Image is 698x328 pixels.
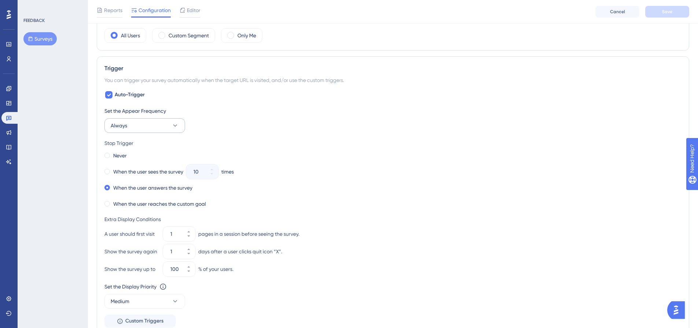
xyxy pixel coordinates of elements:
[198,265,233,273] div: % of your users.
[17,2,46,11] span: Need Help?
[610,9,625,15] span: Cancel
[187,6,200,15] span: Editor
[113,167,183,176] label: When the user sees the survey
[667,299,689,321] iframe: UserGuiding AI Assistant Launcher
[221,167,234,176] div: times
[104,230,160,238] div: A user should first visit
[111,121,127,130] span: Always
[104,247,160,256] div: Show the survey again
[104,314,176,328] button: Custom Triggers
[125,317,163,325] span: Custom Triggers
[104,265,160,273] div: Show the survey up to
[115,90,145,99] span: Auto-Trigger
[113,151,127,160] label: Never
[104,294,185,309] button: Medium
[104,139,682,148] div: Stop Trigger
[139,6,171,15] span: Configuration
[113,183,192,192] label: When the user answers the survey
[104,118,185,133] button: Always
[104,215,682,224] div: Extra Display Conditions
[113,200,206,208] label: When the user reaches the custom goal
[104,64,682,73] div: Trigger
[198,230,299,238] div: pages in a session before seeing the survey.
[595,6,639,18] button: Cancel
[662,9,672,15] span: Save
[237,31,256,40] label: Only Me
[23,32,57,45] button: Surveys
[111,297,129,306] span: Medium
[121,31,140,40] label: All Users
[23,18,45,23] div: FEEDBACK
[645,6,689,18] button: Save
[104,76,682,85] div: You can trigger your survey automatically when the target URL is visited, and/or use the custom t...
[104,107,682,115] div: Set the Appear Frequency
[104,282,156,291] div: Set the Display Priority
[198,247,282,256] div: days after a user clicks quit icon “X”.
[169,31,209,40] label: Custom Segment
[104,6,122,15] span: Reports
